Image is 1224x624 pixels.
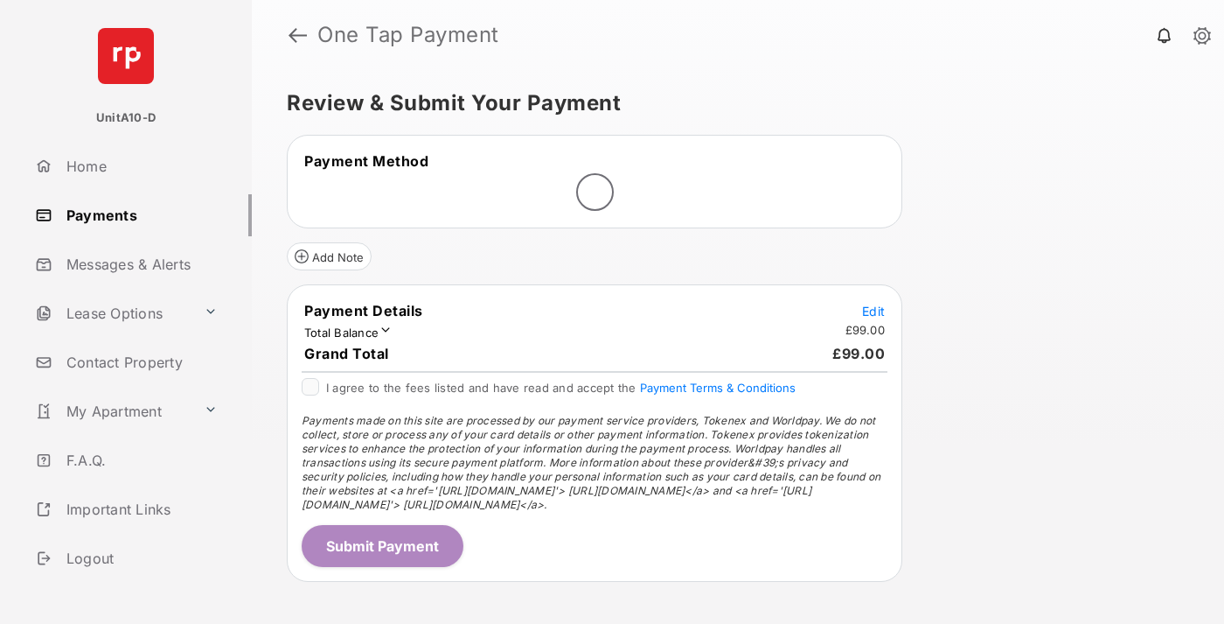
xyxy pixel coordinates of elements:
[287,242,372,270] button: Add Note
[28,341,252,383] a: Contact Property
[862,304,885,319] span: Edit
[832,345,885,362] span: £99.00
[28,292,197,334] a: Lease Options
[326,381,796,395] span: I agree to the fees listed and have read and accept the
[28,537,252,579] a: Logout
[28,243,252,285] a: Messages & Alerts
[98,28,154,84] img: svg+xml;base64,PHN2ZyB4bWxucz0iaHR0cDovL3d3dy53My5vcmcvMjAwMC9zdmciIHdpZHRoPSI2NCIgaGVpZ2h0PSI2NC...
[28,439,252,481] a: F.A.Q.
[28,488,225,530] a: Important Links
[28,390,197,432] a: My Apartment
[317,25,499,46] strong: One Tap Payment
[304,302,423,319] span: Payment Details
[28,194,252,236] a: Payments
[302,414,880,511] span: Payments made on this site are processed by our payment service providers, Tokenex and Worldpay. ...
[862,302,885,319] button: Edit
[845,322,887,338] td: £99.00
[96,109,156,127] p: UnitA10-D
[302,525,463,567] button: Submit Payment
[640,381,796,395] button: I agree to the fees listed and have read and accept the
[303,322,393,340] td: Total Balance
[28,145,252,187] a: Home
[304,152,428,170] span: Payment Method
[304,345,389,362] span: Grand Total
[287,93,1175,114] h5: Review & Submit Your Payment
